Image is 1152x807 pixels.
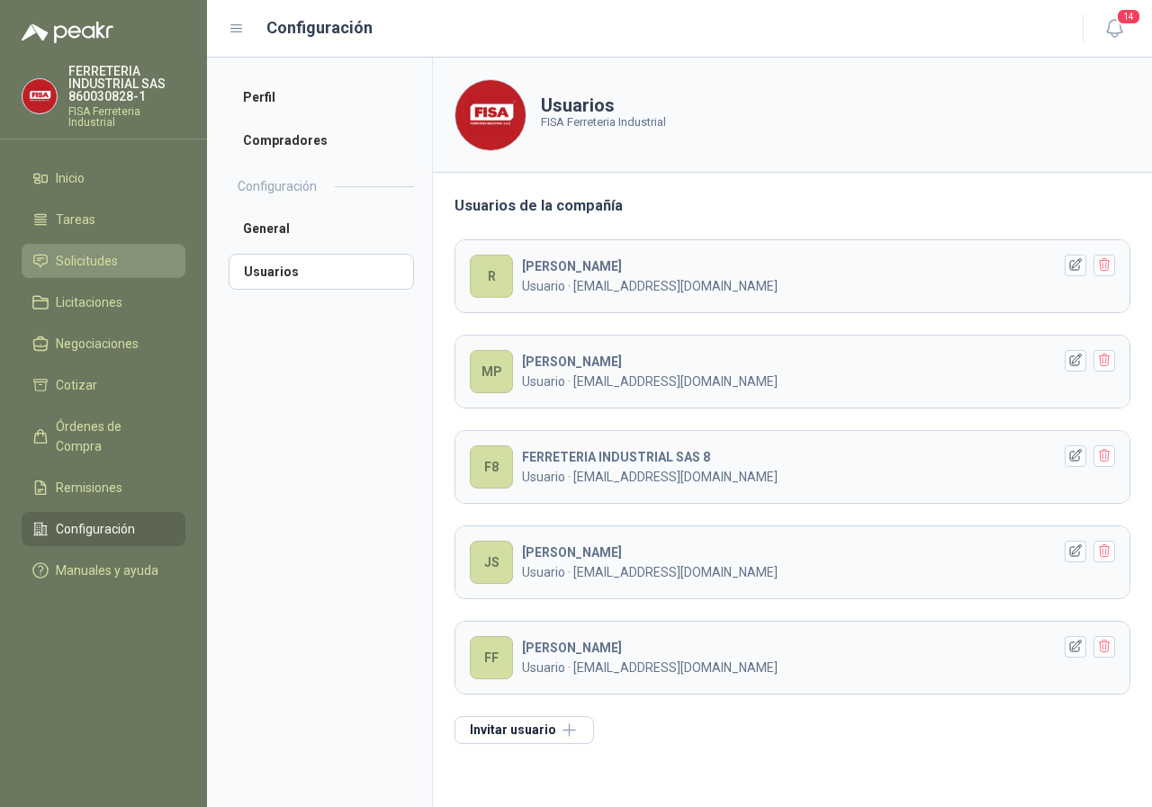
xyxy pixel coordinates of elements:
[522,658,1052,677] p: Usuario · [EMAIL_ADDRESS][DOMAIN_NAME]
[229,122,414,158] a: Compradores
[470,541,513,584] div: JS
[229,254,414,290] a: Usuarios
[455,80,526,150] img: Company Logo
[522,641,622,655] b: [PERSON_NAME]
[1116,8,1141,25] span: 14
[22,244,185,278] a: Solicitudes
[56,251,118,271] span: Solicitudes
[56,375,97,395] span: Cotizar
[22,79,57,113] img: Company Logo
[229,211,414,247] a: General
[56,168,85,188] span: Inicio
[522,450,710,464] b: FERRETERIA INDUSTRIAL SAS 8
[68,65,185,103] p: FERRETERIA INDUSTRIAL SAS 860030828-1
[522,562,1052,582] p: Usuario · [EMAIL_ADDRESS][DOMAIN_NAME]
[56,210,95,229] span: Tareas
[522,372,1052,391] p: Usuario · [EMAIL_ADDRESS][DOMAIN_NAME]
[454,194,1130,218] h3: Usuarios de la compañía
[22,512,185,546] a: Configuración
[266,15,373,40] h1: Configuración
[470,445,513,489] div: F8
[22,471,185,505] a: Remisiones
[522,467,1052,487] p: Usuario · [EMAIL_ADDRESS][DOMAIN_NAME]
[470,636,513,679] div: FF
[470,255,513,298] div: R
[22,409,185,463] a: Órdenes de Compra
[56,560,158,580] span: Manuales y ayuda
[56,519,135,539] span: Configuración
[22,285,185,319] a: Licitaciones
[22,22,113,43] img: Logo peakr
[522,259,622,273] b: [PERSON_NAME]
[22,327,185,361] a: Negociaciones
[22,368,185,402] a: Cotizar
[1098,13,1130,45] button: 14
[522,545,622,560] b: [PERSON_NAME]
[454,716,594,744] button: Invitar usuario
[22,553,185,587] a: Manuales y ayuda
[56,478,122,498] span: Remisiones
[541,97,666,113] h1: Usuarios
[22,202,185,237] a: Tareas
[541,113,666,131] p: FISA Ferreteria Industrial
[56,292,122,312] span: Licitaciones
[238,176,317,196] h2: Configuración
[56,334,139,354] span: Negociaciones
[522,354,622,369] b: [PERSON_NAME]
[56,417,168,456] span: Órdenes de Compra
[229,79,414,115] a: Perfil
[22,161,185,195] a: Inicio
[470,350,513,393] div: MP
[68,106,185,128] p: FISA Ferreteria Industrial
[522,276,1052,296] p: Usuario · [EMAIL_ADDRESS][DOMAIN_NAME]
